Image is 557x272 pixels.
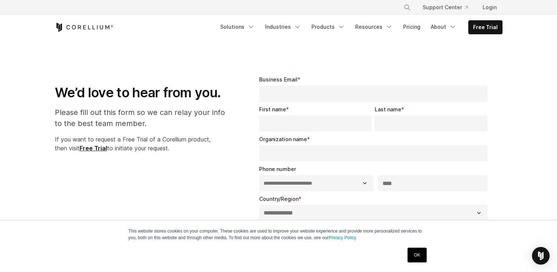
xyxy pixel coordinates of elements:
div: Navigation Menu [216,20,503,34]
a: About [426,20,461,34]
h1: We’d love to hear from you. [55,84,233,101]
a: Free Trial [469,21,502,34]
a: Industries [261,20,306,34]
div: Open Intercom Messenger [532,247,550,265]
a: Support Center [417,1,474,14]
a: Products [307,20,349,34]
button: Search [401,1,414,14]
span: Organization name [259,136,307,142]
span: Country/Region [259,196,299,202]
span: First name [259,106,286,112]
p: Please fill out this form so we can relay your info to the best team member. [55,107,233,129]
span: Business Email [259,76,297,83]
span: Last name [375,106,401,112]
a: Pricing [399,20,425,34]
a: Privacy Policy. [329,235,357,240]
p: If you want to request a Free Trial of a Corellium product, then visit to initiate your request. [55,135,233,153]
a: Free Trial [80,144,107,152]
a: Login [477,1,503,14]
div: Navigation Menu [395,1,503,14]
a: Corellium Home [55,23,113,32]
a: Resources [351,20,397,34]
span: Phone number [259,166,296,172]
a: Solutions [216,20,259,34]
a: OK [408,248,426,262]
p: This website stores cookies on your computer. These cookies are used to improve your website expe... [128,228,429,241]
